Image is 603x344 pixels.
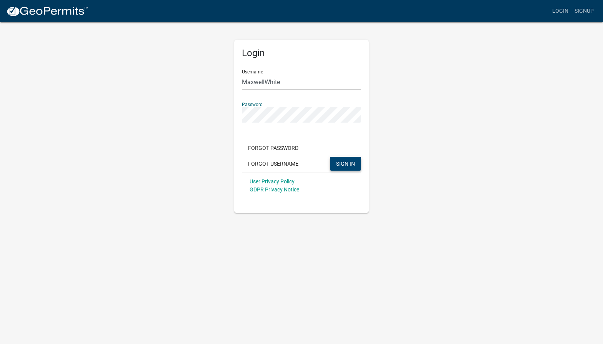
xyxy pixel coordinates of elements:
[549,4,571,18] a: Login
[250,178,295,184] a: User Privacy Policy
[571,4,597,18] a: Signup
[242,48,361,59] h5: Login
[336,160,355,166] span: SIGN IN
[250,186,299,193] a: GDPR Privacy Notice
[330,157,361,171] button: SIGN IN
[242,157,305,171] button: Forgot Username
[242,141,305,155] button: Forgot Password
